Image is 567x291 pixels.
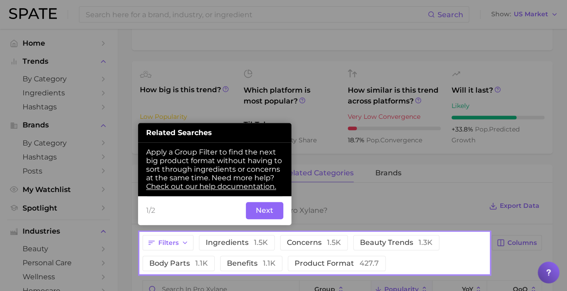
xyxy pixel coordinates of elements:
[149,260,208,267] span: body parts
[206,239,268,246] span: ingredients
[360,259,379,268] span: 427.7
[327,238,341,247] span: 1.5k
[419,238,433,247] span: 1.3k
[195,259,208,268] span: 1.1k
[287,239,341,246] span: concerns
[263,259,276,268] span: 1.1k
[360,239,433,246] span: beauty trends
[295,260,379,267] span: product format
[158,239,179,247] span: Filters
[227,260,276,267] span: benefits
[143,235,194,250] button: Filters
[254,238,268,247] span: 1.5k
